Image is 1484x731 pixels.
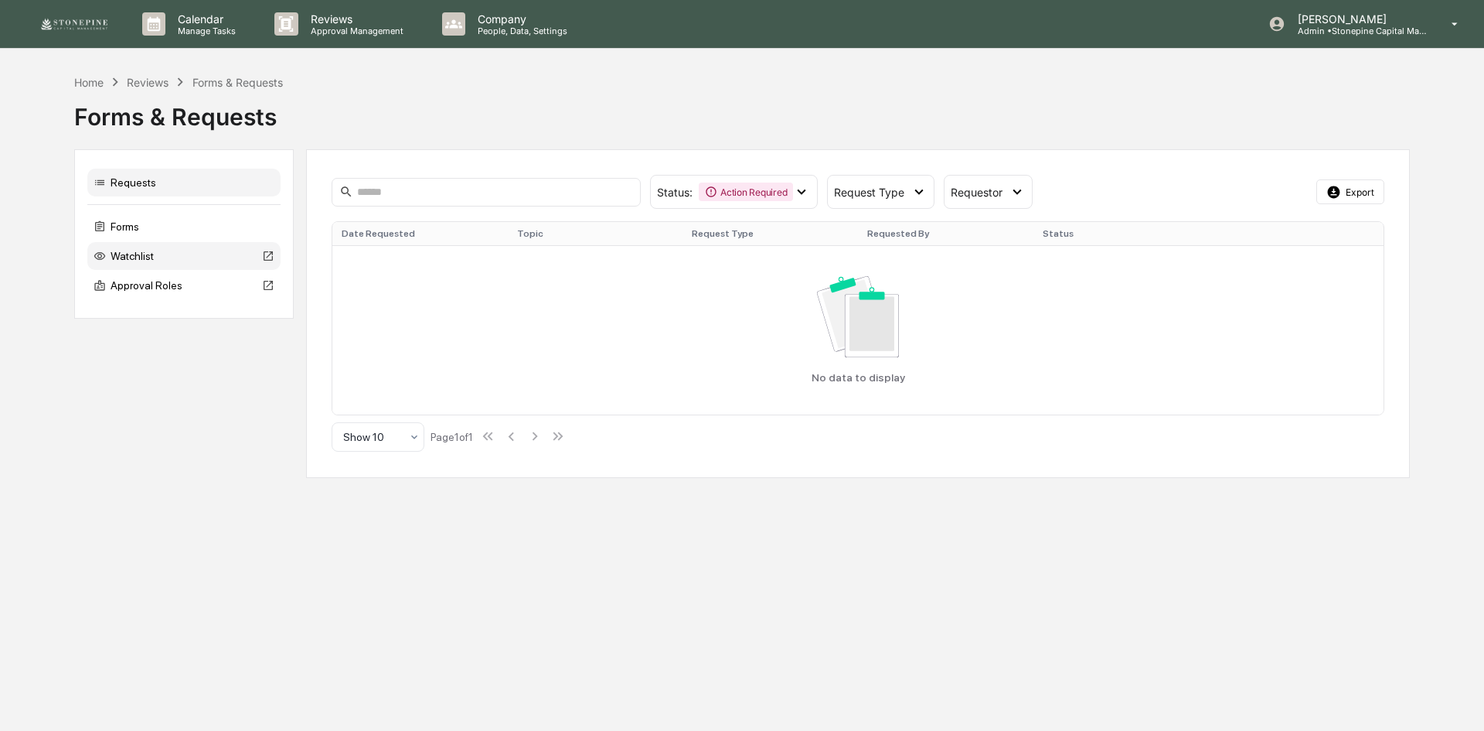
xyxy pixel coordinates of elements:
div: Forms & Requests [74,91,1410,131]
img: logo [37,16,111,32]
div: Forms & Requests [192,76,283,89]
div: Home [74,76,104,89]
div: Action Required [699,183,793,201]
th: Topic [508,222,683,245]
p: Calendar [165,12,243,26]
span: Status : [657,186,693,199]
p: Approval Management [298,26,411,36]
p: People, Data, Settings [465,26,575,36]
button: Export [1316,179,1384,204]
p: Manage Tasks [165,26,243,36]
p: Admin • Stonepine Capital Management [1285,26,1429,36]
th: Status [1033,222,1209,245]
p: [PERSON_NAME] [1285,12,1429,26]
div: Forms [87,213,281,241]
p: Reviews [298,12,411,26]
th: Date Requested [332,222,508,245]
div: Requests [87,169,281,196]
span: Request Type [834,186,904,199]
th: Requested By [858,222,1033,245]
div: Watchlist [87,242,281,270]
p: No data to display [812,371,905,384]
div: Page 1 of 1 [431,431,473,443]
span: Requestor [951,186,1002,199]
div: Reviews [127,76,168,89]
div: Approval Roles [87,272,281,299]
img: No data available [817,276,900,357]
th: Request Type [682,222,858,245]
p: Company [465,12,575,26]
